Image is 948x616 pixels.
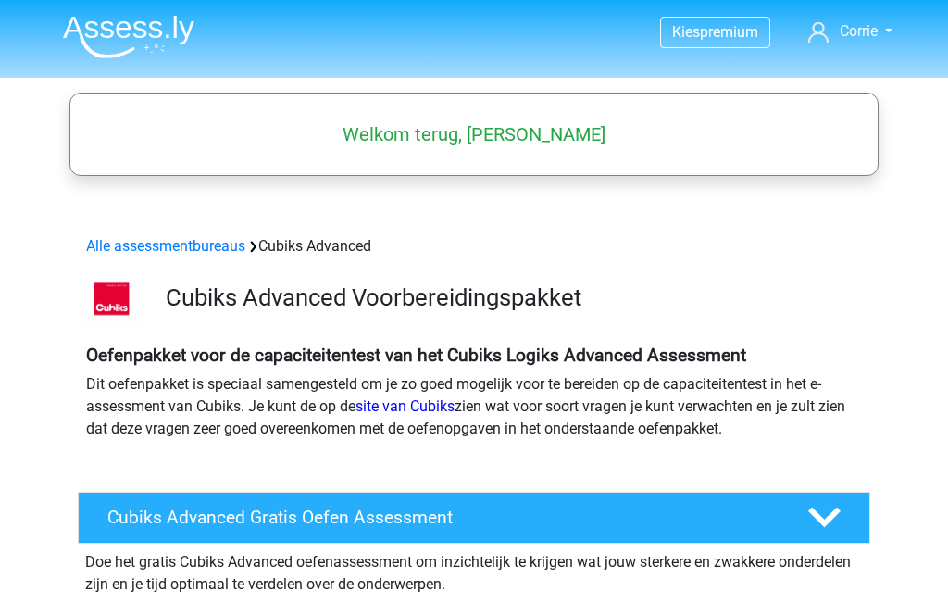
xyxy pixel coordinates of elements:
h4: Cubiks Advanced Gratis Oefen Assessment [107,507,778,528]
h3: Cubiks Advanced Voorbereidingspakket [166,283,855,312]
b: Oefenpakket voor de capaciteitentest van het Cubiks Logiks Advanced Assessment [86,345,746,366]
a: site van Cubiks [355,397,455,415]
div: Doe het gratis Cubiks Advanced oefenassessment om inzichtelijk te krijgen wat jouw sterkere en zw... [78,544,870,596]
img: logo-cubiks-300x193.png [79,280,144,322]
a: Corrie [801,20,900,43]
a: Cubiks Advanced Gratis Oefen Assessment [70,492,878,544]
a: Alle assessmentbureaus [86,237,245,255]
h5: Welkom terug, [PERSON_NAME] [79,123,869,145]
img: Assessly [63,15,194,58]
a: Kiespremium [661,19,769,44]
div: Cubiks Advanced [79,235,869,258]
span: Kies [672,23,700,41]
span: premium [700,23,758,41]
p: Dit oefenpakket is speciaal samengesteld om je zo goed mogelijk voor te bereiden op de capaciteit... [86,373,862,440]
span: Corrie [840,22,878,40]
